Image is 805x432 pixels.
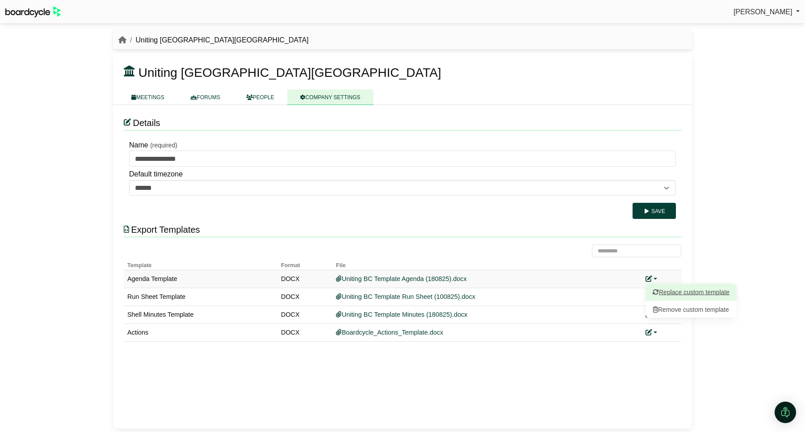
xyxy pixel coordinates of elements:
li: Uniting [GEOGRAPHIC_DATA][GEOGRAPHIC_DATA] [126,34,309,46]
td: DOCX [277,324,332,342]
img: BoardcycleBlackGreen-aaafeed430059cb809a45853b8cf6d952af9d84e6e89e1f1685b34bfd5cb7d64.svg [5,6,61,17]
a: Uniting BC Template Minutes (180825).docx [336,311,467,318]
td: DOCX [277,288,332,306]
nav: breadcrumb [118,34,309,46]
td: Agenda Template [124,270,277,288]
button: Save [633,203,676,219]
span: Uniting [GEOGRAPHIC_DATA][GEOGRAPHIC_DATA] [138,66,441,80]
span: Export Templates [131,225,200,235]
button: Remove custom template [646,301,737,318]
label: Default timezone [129,168,183,180]
a: Replace custom template [646,284,737,301]
a: PEOPLE [233,89,287,105]
a: Boardcycle_Actions_Template.docx [336,329,443,336]
th: File [332,257,642,270]
a: MEETINGS [118,89,177,105]
td: Actions [124,324,277,342]
td: DOCX [277,270,332,288]
a: Uniting BC Template Run Sheet (100825).docx [336,293,475,300]
div: Open Intercom Messenger [775,402,796,423]
span: [PERSON_NAME] [734,8,792,16]
a: COMPANY SETTINGS [287,89,373,105]
th: Format [277,257,332,270]
th: Template [124,257,277,270]
a: [PERSON_NAME] [734,6,800,18]
a: Uniting BC Template Agenda (180825).docx [336,275,467,282]
td: Run Sheet Template [124,288,277,306]
small: (required) [150,142,177,149]
span: Details [133,118,160,128]
td: DOCX [277,306,332,324]
a: FORUMS [177,89,233,105]
td: Shell Minutes Template [124,306,277,324]
label: Name [129,139,148,151]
